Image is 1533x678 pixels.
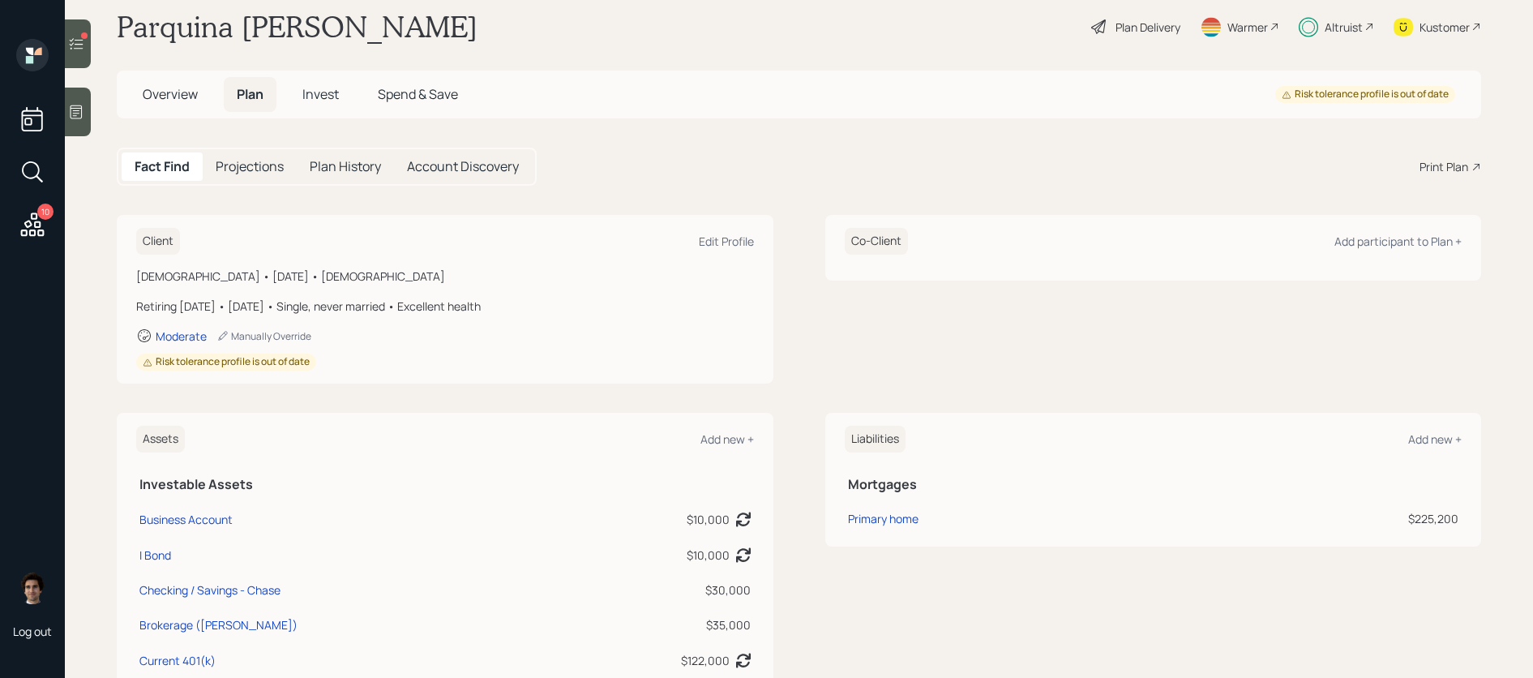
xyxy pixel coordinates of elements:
[237,85,263,103] span: Plan
[407,159,519,174] h5: Account Discovery
[1115,19,1180,36] div: Plan Delivery
[156,328,207,344] div: Moderate
[1420,19,1470,36] div: Kustomer
[136,426,185,453] h6: Assets
[699,234,754,249] div: Edit Profile
[1282,88,1449,101] div: Risk tolerance profile is out of date
[302,85,339,103] span: Invest
[378,85,458,103] span: Spend & Save
[216,329,311,343] div: Manually Override
[1408,431,1462,447] div: Add new +
[700,431,754,447] div: Add new +
[13,624,52,639] div: Log out
[687,511,730,528] div: $10,000
[845,228,908,255] h6: Co-Client
[1203,510,1458,527] div: $225,200
[139,511,233,528] div: Business Account
[1420,158,1468,175] div: Print Plan
[139,652,216,669] div: Current 401(k)
[37,204,54,220] div: 10
[136,228,180,255] h6: Client
[1227,19,1268,36] div: Warmer
[139,477,751,492] h5: Investable Assets
[687,547,730,564] div: $10,000
[139,547,171,564] div: I Bond
[143,355,310,369] div: Risk tolerance profile is out of date
[139,616,298,633] div: Brokerage ([PERSON_NAME])
[117,9,477,45] h1: Parquina [PERSON_NAME]
[601,616,751,633] div: $35,000
[1334,234,1462,249] div: Add participant to Plan +
[135,159,190,174] h5: Fact Find
[848,477,1459,492] h5: Mortgages
[143,85,198,103] span: Overview
[139,581,280,599] div: Checking / Savings - Chase
[845,426,906,453] h6: Liabilities
[1325,19,1363,36] div: Altruist
[848,510,919,527] div: Primary home
[216,159,284,174] h5: Projections
[16,572,49,604] img: harrison-schaefer-headshot-2.png
[136,298,754,315] div: Retiring [DATE] • [DATE] • Single, never married • Excellent health
[681,652,730,669] div: $122,000
[601,581,751,599] div: $30,000
[136,268,754,285] div: [DEMOGRAPHIC_DATA] • [DATE] • [DEMOGRAPHIC_DATA]
[310,159,381,174] h5: Plan History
